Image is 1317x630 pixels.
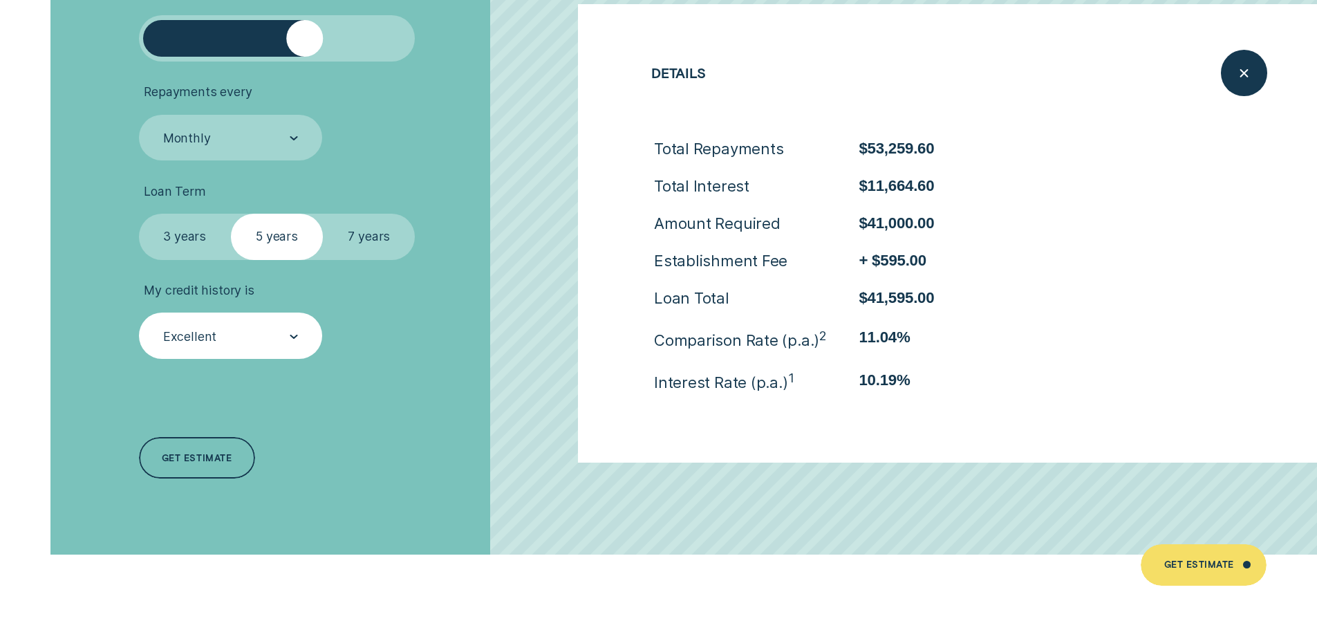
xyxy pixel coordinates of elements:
[1141,544,1266,586] a: Get Estimate
[139,214,231,260] label: 3 years
[1221,50,1267,96] button: Close loan details
[1060,316,1186,393] button: See details
[163,131,211,146] div: Monthly
[139,437,255,479] a: Get estimate
[144,184,205,199] span: Loan Term
[144,283,254,298] span: My credit history is
[144,84,252,100] span: Repayments every
[163,329,216,344] div: Excellent
[1118,331,1181,363] span: See details
[323,214,415,260] label: 7 years
[231,214,323,260] label: 5 years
